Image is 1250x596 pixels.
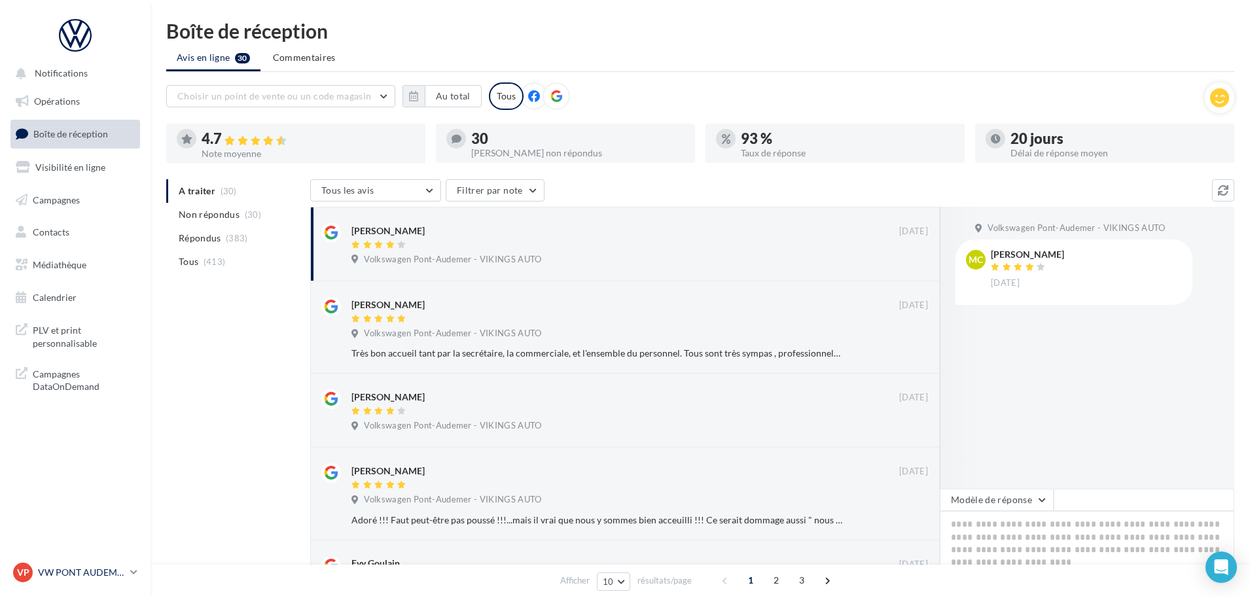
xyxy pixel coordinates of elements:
[351,557,400,570] div: Evy Goulain
[8,186,143,214] a: Campagnes
[8,88,143,115] a: Opérations
[446,179,545,202] button: Filtrer par note
[204,256,226,267] span: (413)
[8,154,143,181] a: Visibilité en ligne
[899,466,928,478] span: [DATE]
[8,120,143,148] a: Boîte de réception
[741,131,954,146] div: 93 %
[33,128,108,139] span: Boîte de réception
[1205,552,1237,583] div: Open Intercom Messenger
[489,82,524,110] div: Tous
[8,219,143,246] a: Contacts
[351,298,425,311] div: [PERSON_NAME]
[33,292,77,303] span: Calendrier
[1010,149,1224,158] div: Délai de réponse moyen
[603,576,614,587] span: 10
[8,251,143,279] a: Médiathèque
[899,300,928,311] span: [DATE]
[766,570,787,591] span: 2
[364,494,541,506] span: Volkswagen Pont-Audemer - VIKINGS AUTO
[637,574,692,587] span: résultats/page
[351,391,425,404] div: [PERSON_NAME]
[10,560,140,585] a: VP VW PONT AUDEMER
[940,489,1054,511] button: Modèle de réponse
[8,284,143,311] a: Calendrier
[273,52,336,63] span: Commentaires
[402,85,482,107] button: Au total
[364,254,541,266] span: Volkswagen Pont-Audemer - VIKINGS AUTO
[471,131,685,146] div: 30
[166,85,395,107] button: Choisir un point de vente ou un code magasin
[969,253,983,266] span: MC
[245,209,261,220] span: (30)
[33,194,80,205] span: Campagnes
[471,149,685,158] div: [PERSON_NAME] non répondus
[899,392,928,404] span: [DATE]
[179,208,240,221] span: Non répondus
[740,570,761,591] span: 1
[351,514,843,527] div: Adoré !!! Faut peut-être pas poussé !!!...mais il vrai que nous y sommes bien acceuilli !!! Ce se...
[202,131,415,147] div: 4.7
[33,321,135,349] span: PLV et print personnalisable
[202,149,415,158] div: Note moyenne
[34,96,80,107] span: Opérations
[17,566,29,579] span: VP
[899,226,928,237] span: [DATE]
[179,255,198,268] span: Tous
[321,184,374,196] span: Tous les avis
[33,226,69,237] span: Contacts
[179,232,221,245] span: Répondus
[310,179,441,202] button: Tous les avis
[560,574,590,587] span: Afficher
[741,149,954,158] div: Taux de réponse
[991,250,1064,259] div: [PERSON_NAME]
[351,347,843,360] div: Très bon accueil tant par la secrétaire, la commerciale, et l'ensemble du personnel. Tous sont tr...
[8,316,143,355] a: PLV et print personnalisable
[33,259,86,270] span: Médiathèque
[35,162,105,173] span: Visibilité en ligne
[425,85,482,107] button: Au total
[35,68,88,79] span: Notifications
[226,233,248,243] span: (383)
[991,277,1020,289] span: [DATE]
[791,570,812,591] span: 3
[351,465,425,478] div: [PERSON_NAME]
[988,222,1165,234] span: Volkswagen Pont-Audemer - VIKINGS AUTO
[899,559,928,570] span: [DATE]
[364,328,541,340] span: Volkswagen Pont-Audemer - VIKINGS AUTO
[166,21,1234,41] div: Boîte de réception
[364,420,541,432] span: Volkswagen Pont-Audemer - VIKINGS AUTO
[8,360,143,398] a: Campagnes DataOnDemand
[351,224,425,237] div: [PERSON_NAME]
[597,572,630,591] button: 10
[38,566,125,579] p: VW PONT AUDEMER
[1010,131,1224,146] div: 20 jours
[33,365,135,393] span: Campagnes DataOnDemand
[177,90,371,101] span: Choisir un point de vente ou un code magasin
